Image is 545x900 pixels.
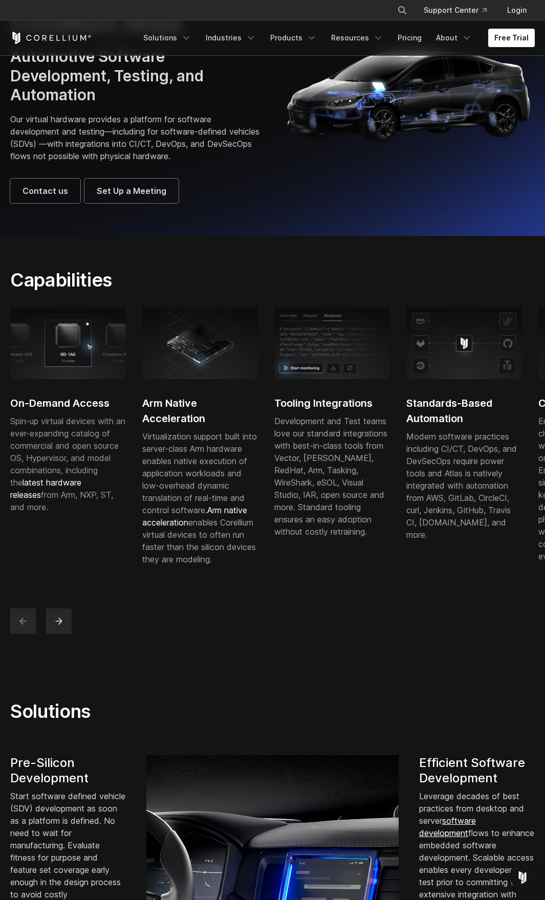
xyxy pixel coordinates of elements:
[142,308,258,380] img: server-class Arm hardware; SDV development
[200,29,262,47] a: Industries
[391,29,428,47] a: Pricing
[10,269,353,291] h2: Capabilities
[499,1,535,19] a: Login
[274,396,390,411] h2: Tooling Integrations
[10,396,126,411] h2: On-Demand Access
[23,185,68,197] span: Contact us
[385,1,535,19] div: Navigation Menu
[10,308,126,380] img: RD-1AE; 13 cores
[142,505,256,564] span: enables Corellium virtual devices to often run faster than the silicon devices they are modeling.
[10,608,36,634] button: previous
[430,29,478,47] a: About
[406,396,522,426] h2: Standards-Based Automation
[10,755,126,786] h4: Pre-Silicon Development
[393,1,411,19] button: Search
[274,415,390,538] div: Development and Test teams love our standard integrations with best-in-class tools from Vector, [...
[419,755,535,786] h4: Efficient Software Development
[488,29,535,47] a: Free Trial
[10,47,204,104] span: Automotive Software Development, Testing, and Automation
[142,396,258,426] h2: Arm Native Acceleration
[10,477,81,500] a: latest hardware releases
[142,505,247,528] a: Arm native acceleration
[10,416,125,512] span: Spin-up virtual devices with an ever-expanding catalog of commercial and open source OS, Hypervis...
[510,865,535,890] div: Open Intercom Messenger
[406,308,522,380] img: Corellium platform integrating with AWS, GitHub, and CI tools for secure mobile app testing and D...
[325,29,389,47] a: Resources
[10,113,263,162] p: Our virtual hardware provides a platform for software development and testing—including for softw...
[137,29,535,47] div: Navigation Menu
[10,32,92,44] a: Corellium Home
[264,29,323,47] a: Products
[10,700,353,722] h2: Solutions
[419,816,476,838] a: software development
[137,29,198,47] a: Solutions
[142,430,258,565] div: Virtualization support built into server-class Arm hardware enables native execution of applicati...
[46,608,72,634] button: next
[97,185,166,197] span: Set Up a Meeting
[283,40,535,148] img: Corellium_Hero_Atlas_Header
[406,430,522,541] div: Modern software practices including CI/CT, DevOps, and DevSecOps require power tools and Atlas is...
[10,179,80,203] a: Contact us
[416,1,495,19] a: Support Center
[84,179,179,203] a: Set Up a Meeting
[274,308,390,380] img: Response tab, start monitoring; Tooling Integrations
